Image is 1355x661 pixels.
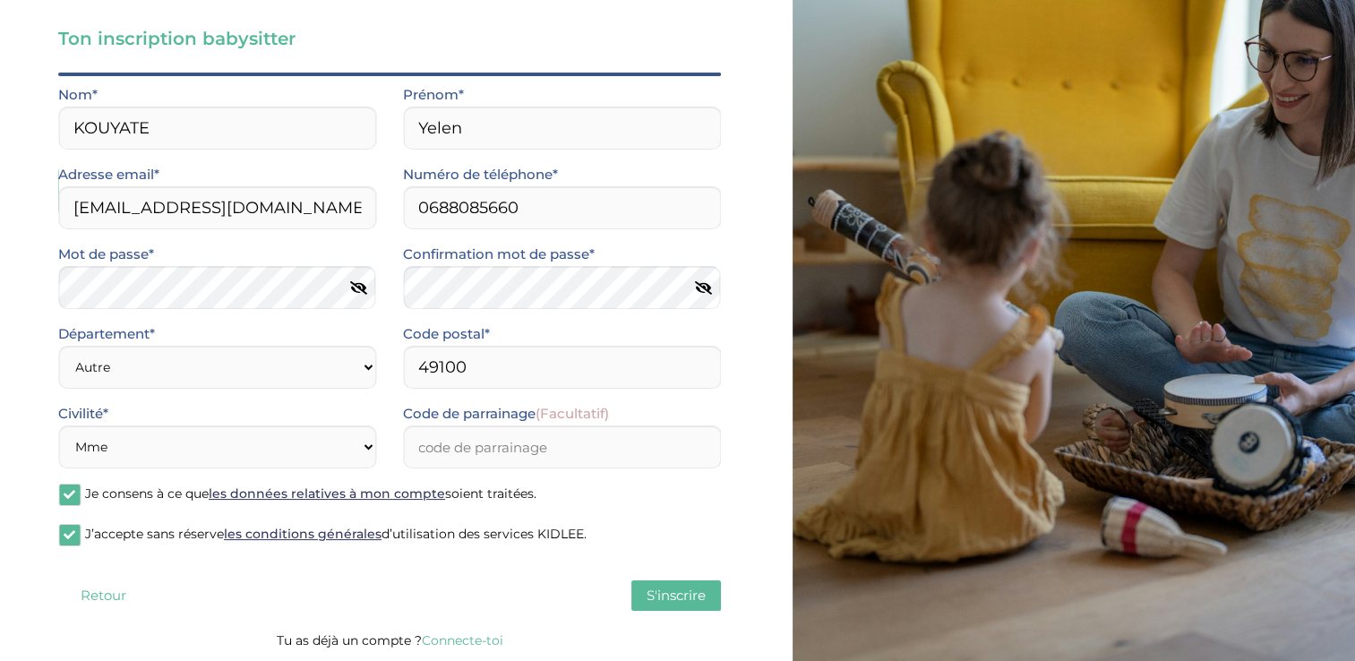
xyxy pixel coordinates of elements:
label: Mot de passe* [58,243,154,266]
button: S'inscrire [631,580,721,611]
input: Email [58,186,376,229]
label: Code postal* [403,322,490,346]
h3: Ton inscription babysitter [58,26,721,51]
a: les données relatives à mon compte [209,485,445,502]
span: S'inscrire [647,587,706,604]
input: Numero de telephone [403,186,721,229]
input: Nom [58,107,376,150]
button: Retour [58,580,148,611]
label: Civilité* [58,402,108,425]
span: Je consens à ce que soient traitées. [85,485,536,502]
label: Adresse email* [58,163,159,186]
input: Code postal [403,346,721,389]
label: Code de parrainage [403,402,609,425]
input: code de parrainage [403,425,721,468]
span: (Facultatif) [536,405,609,422]
label: Prénom* [403,83,464,107]
span: J’accepte sans réserve d’utilisation des services KIDLEE. [85,526,587,542]
label: Numéro de téléphone* [403,163,558,186]
input: Prénom [403,107,721,150]
label: Département* [58,322,155,346]
a: Connecte-toi [422,632,503,648]
label: Confirmation mot de passe* [403,243,595,266]
p: Tu as déjà un compte ? [58,629,721,652]
a: les conditions générales [224,526,382,542]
